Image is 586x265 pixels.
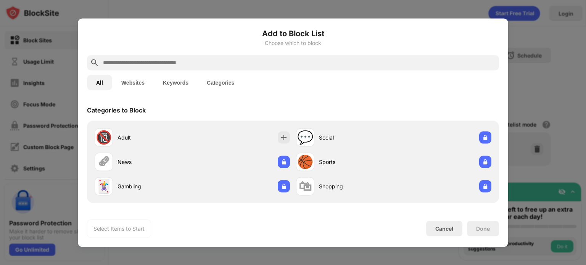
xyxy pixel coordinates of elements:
div: News [118,158,192,166]
div: Choose which to block [87,40,499,46]
button: Keywords [154,75,198,90]
div: Social [319,133,394,141]
div: Adult [118,133,192,141]
div: Done [476,225,490,231]
div: Shopping [319,182,394,190]
h6: Add to Block List [87,27,499,39]
div: 🏀 [297,154,313,170]
img: search.svg [90,58,99,67]
div: Sports [319,158,394,166]
div: 💬 [297,130,313,145]
button: Websites [112,75,154,90]
div: 🃏 [96,178,112,194]
div: 🗞 [97,154,110,170]
div: Categories to Block [87,106,146,114]
div: Gambling [118,182,192,190]
button: All [87,75,112,90]
div: 🛍 [299,178,312,194]
div: 🔞 [96,130,112,145]
div: Cancel [435,225,453,232]
button: Categories [198,75,243,90]
div: Select Items to Start [93,225,145,232]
